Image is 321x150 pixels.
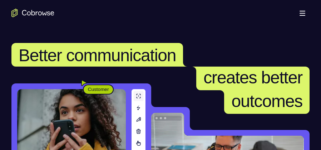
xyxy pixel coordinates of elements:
[203,68,302,87] span: creates better
[19,46,176,65] span: Better communication
[11,9,54,17] a: Go to the home page
[231,92,302,111] span: outcomes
